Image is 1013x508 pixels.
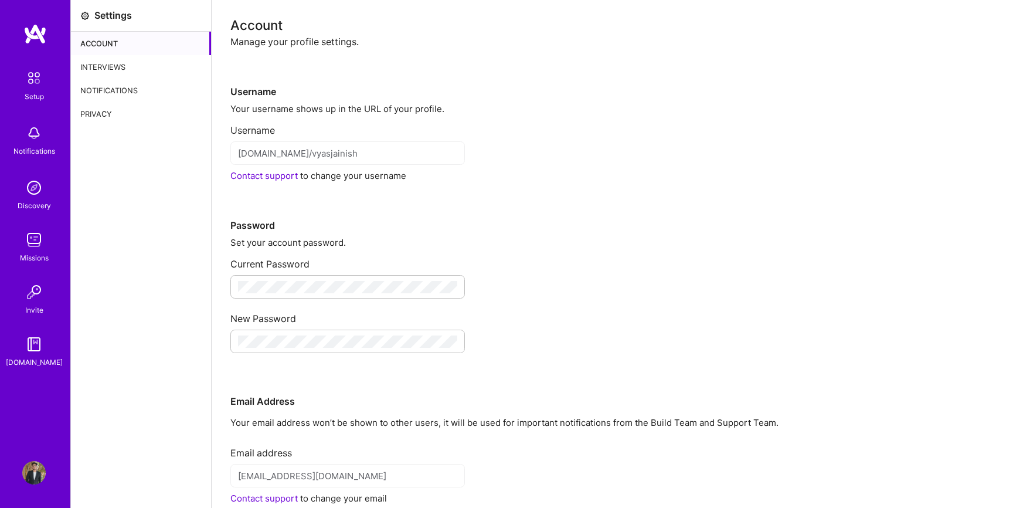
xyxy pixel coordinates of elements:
[230,170,994,182] div: to change your username
[230,19,994,31] div: Account
[230,36,994,48] div: Manage your profile settings.
[25,90,44,103] div: Setup
[22,461,46,485] img: User Avatar
[22,66,46,90] img: setup
[230,170,298,181] a: Contact support
[20,252,49,264] div: Missions
[230,115,994,137] div: Username
[22,280,46,304] img: Invite
[230,236,994,249] div: Set your account password.
[230,103,994,115] div: Your username shows up in the URL of your profile.
[80,11,90,21] i: icon Settings
[71,55,211,79] div: Interviews
[6,356,63,368] div: [DOMAIN_NAME]
[94,9,132,22] div: Settings
[13,145,55,157] div: Notifications
[230,303,994,325] div: New Password
[71,79,211,102] div: Notifications
[230,182,994,232] div: Password
[22,121,46,145] img: bell
[23,23,47,45] img: logo
[22,333,46,356] img: guide book
[230,493,298,504] a: Contact support
[230,249,994,270] div: Current Password
[230,358,994,408] div: Email Address
[230,438,994,459] div: Email address
[22,176,46,199] img: discovery
[25,304,43,316] div: Invite
[71,32,211,55] div: Account
[230,416,994,429] p: Your email address won’t be shown to other users, it will be used for important notifications fro...
[18,199,51,212] div: Discovery
[230,48,994,98] div: Username
[71,102,211,126] div: Privacy
[19,461,49,485] a: User Avatar
[230,492,994,504] div: to change your email
[22,228,46,252] img: teamwork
